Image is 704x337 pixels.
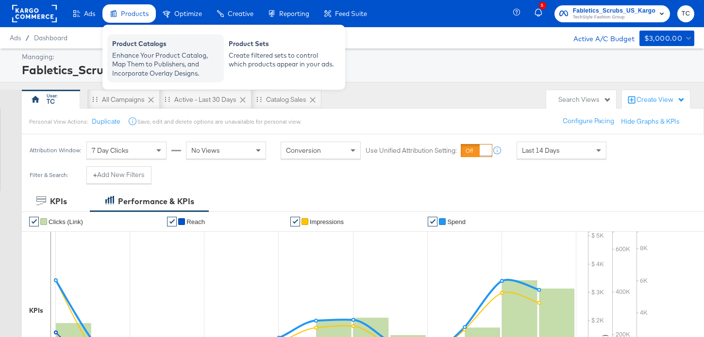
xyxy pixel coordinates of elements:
[174,95,236,104] div: Active - Last 30 Days
[86,166,151,184] button: +Add New Filters
[186,218,205,225] span: Reach
[554,5,670,22] button: Fabletics_Scrubs_US_KargoTechStyle Fashion Group
[29,172,68,178] div: Filter & Search:
[637,95,685,105] div: Create View
[34,34,67,42] a: Dashboard
[118,196,194,207] div: Performance & KPIs
[167,217,177,226] a: ✔
[121,10,149,17] span: Products
[29,118,88,126] div: Personal View Actions:
[102,95,145,104] div: All Campaigns
[266,95,306,104] div: Catalog Sales
[165,96,170,102] div: Drag to reorder tab
[573,14,655,21] span: TechStyle Fashion Group
[335,10,367,17] span: Feed Suite
[366,146,457,155] label: Use Unified Attribution Setting:
[677,5,694,22] button: TC
[191,146,220,155] span: No Views
[92,146,129,155] span: 7 Day Clicks
[621,117,680,126] button: Hide Graphs & KPIs
[290,217,300,226] a: ✔
[539,2,546,9] div: 5
[556,112,621,130] button: Configure Pacing
[29,306,43,315] div: KPIs
[522,146,560,155] span: Last 14 Days
[644,32,683,45] div: $3,000.00
[29,147,82,154] div: Attribution Window:
[639,31,694,46] button: $3,000.00
[563,31,635,45] div: Active A/C Budget
[681,8,690,19] span: TC
[47,97,55,106] div: TC
[279,10,309,17] span: Reporting
[533,4,550,23] button: 5
[428,217,437,226] a: ✔
[50,196,67,207] div: KPIs
[256,96,262,102] div: Drag to reorder tab
[573,6,655,16] span: Fabletics_Scrubs_US_Kargo
[558,95,611,104] div: Search Views
[22,62,692,78] div: Fabletics_Scrubs_US_Kargo
[49,218,83,225] span: Clicks (Link)
[447,218,466,225] span: Spend
[310,218,344,225] span: Impressions
[21,34,34,42] span: /
[137,118,301,126] div: Save, edit and delete options are unavailable for personal view.
[84,10,95,17] span: Ads
[228,10,253,17] span: Creative
[286,146,321,155] span: Conversion
[174,10,202,17] span: Optimize
[92,96,98,102] div: Drag to reorder tab
[93,170,97,179] strong: +
[92,117,120,126] button: Duplicate
[10,34,21,42] span: Ads
[29,217,39,226] a: ✔
[22,52,692,62] div: Managing:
